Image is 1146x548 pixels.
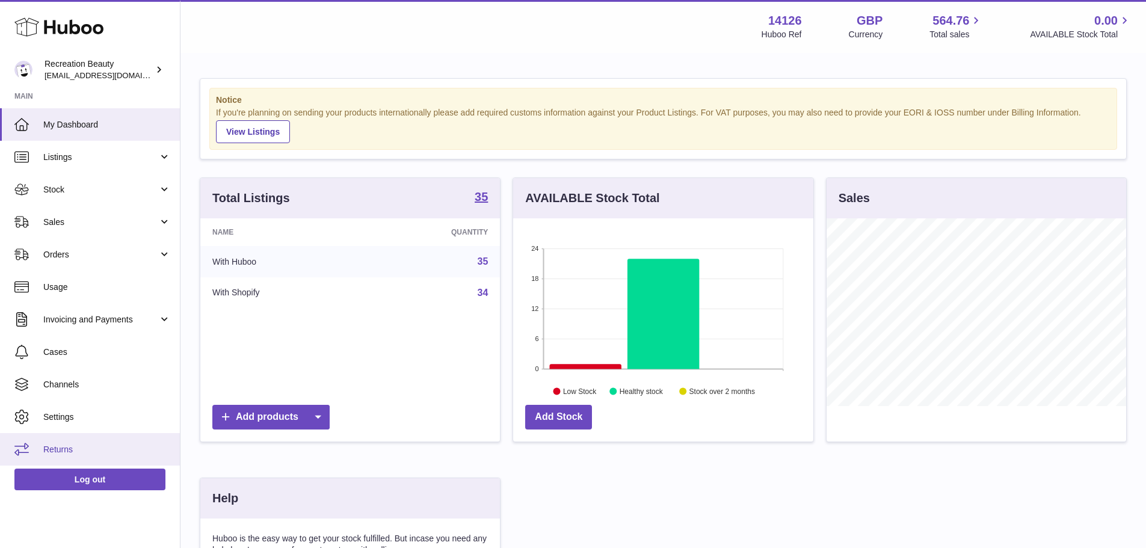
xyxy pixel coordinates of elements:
strong: GBP [857,13,883,29]
text: Low Stock [563,387,597,395]
a: Add products [212,405,330,429]
span: Orders [43,249,158,260]
a: 564.76 Total sales [929,13,983,40]
a: 34 [478,288,488,298]
text: Stock over 2 months [689,387,755,395]
h3: Help [212,490,238,506]
span: Listings [43,152,158,163]
text: 18 [532,275,539,282]
span: Invoicing and Payments [43,314,158,325]
span: 564.76 [932,13,969,29]
span: My Dashboard [43,119,171,131]
text: 24 [532,245,539,252]
span: Channels [43,379,171,390]
a: 35 [478,256,488,266]
strong: Notice [216,94,1111,106]
div: Huboo Ref [762,29,802,40]
a: 0.00 AVAILABLE Stock Total [1030,13,1132,40]
text: Healthy stock [620,387,664,395]
strong: 35 [475,191,488,203]
h3: AVAILABLE Stock Total [525,190,659,206]
h3: Sales [839,190,870,206]
span: Stock [43,184,158,195]
a: Add Stock [525,405,592,429]
span: AVAILABLE Stock Total [1030,29,1132,40]
h3: Total Listings [212,190,290,206]
th: Quantity [362,218,501,246]
span: [EMAIL_ADDRESS][DOMAIN_NAME] [45,70,177,80]
td: With Shopify [200,277,362,309]
span: Usage [43,282,171,293]
text: 6 [535,335,539,342]
span: Sales [43,217,158,228]
div: Recreation Beauty [45,58,153,81]
div: If you're planning on sending your products internationally please add required customs informati... [216,107,1111,143]
span: Returns [43,444,171,455]
th: Name [200,218,362,246]
a: View Listings [216,120,290,143]
a: Log out [14,469,165,490]
td: With Huboo [200,246,362,277]
span: Settings [43,411,171,423]
strong: 14126 [768,13,802,29]
span: Total sales [929,29,983,40]
text: 12 [532,305,539,312]
div: Currency [849,29,883,40]
span: Cases [43,346,171,358]
span: 0.00 [1094,13,1118,29]
text: 0 [535,365,539,372]
a: 35 [475,191,488,205]
img: internalAdmin-14126@internal.huboo.com [14,61,32,79]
